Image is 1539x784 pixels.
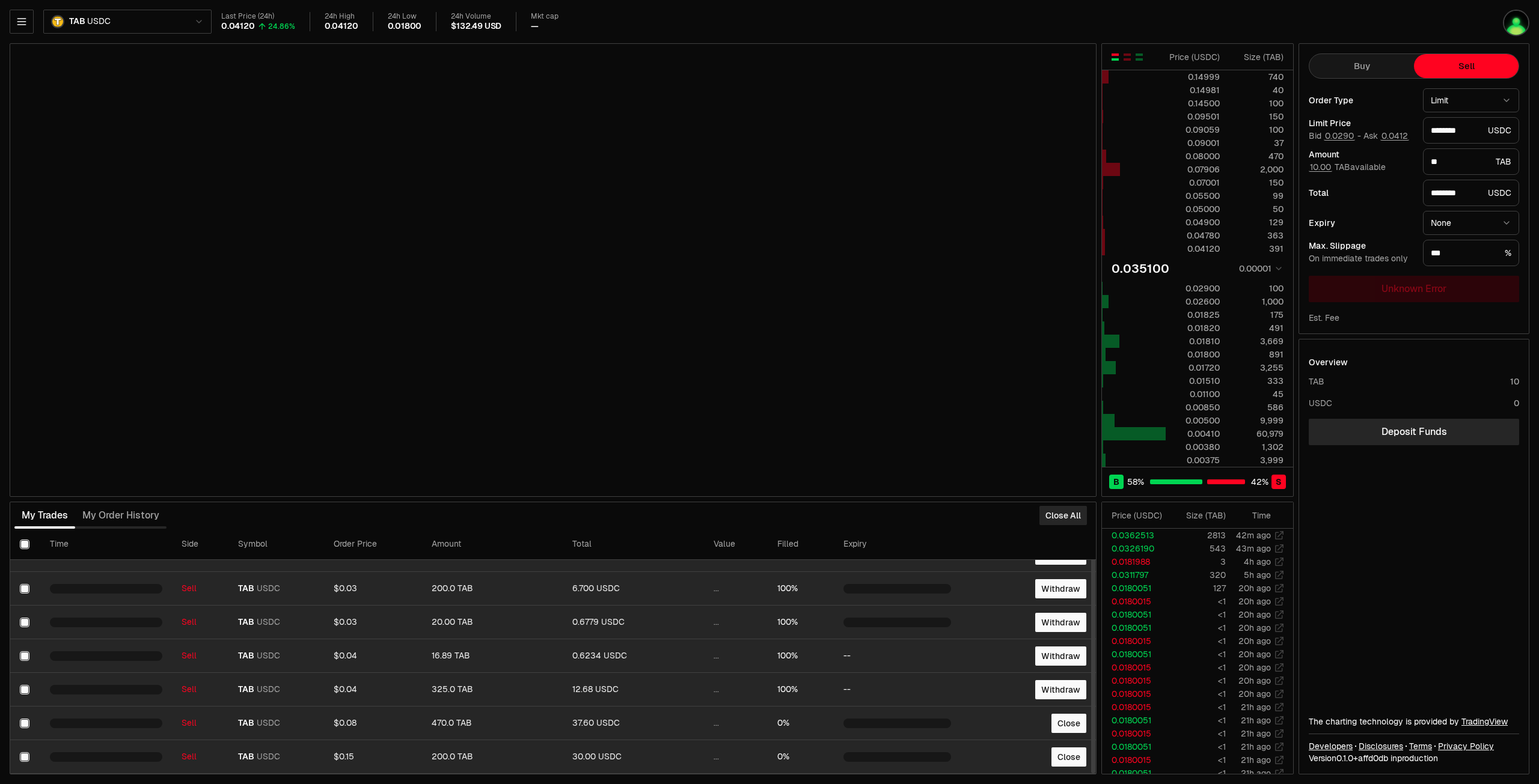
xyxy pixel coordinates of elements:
[572,718,694,729] div: 37.60 USDC
[1241,755,1271,765] time: 21h ago
[777,718,824,729] div: 0%
[714,752,758,762] div: ...
[1170,634,1226,648] td: <1
[1230,335,1284,347] div: 3,669
[834,529,961,560] th: Expiry
[1423,148,1519,175] div: TAB
[1510,375,1519,387] div: 10
[1170,727,1226,740] td: <1
[777,617,824,628] div: 100%
[182,617,219,628] div: Sell
[10,44,1096,496] iframe: Financial Chart
[1230,177,1284,189] div: 150
[1170,608,1226,621] td: <1
[1051,714,1086,733] button: Close
[238,617,254,628] span: TAB
[334,583,357,594] span: $0.03
[1166,190,1220,202] div: 0.05500
[1166,150,1220,162] div: 0.08000
[1309,150,1413,159] div: Amount
[704,529,768,560] th: Value
[1230,441,1284,453] div: 1,302
[182,651,219,661] div: Sell
[1112,260,1169,277] div: 0.035100
[1166,454,1220,466] div: 0.00375
[1276,476,1282,488] span: S
[334,717,356,728] span: $0.08
[1166,97,1220,109] div: 0.14500
[1230,309,1284,321] div: 175
[1236,530,1271,541] time: 42m ago
[1309,119,1413,127] div: Limit Price
[20,719,29,728] button: Select row
[257,752,280,762] span: USDC
[1309,752,1519,764] div: Version 0.1.0 + in production
[1238,636,1271,646] time: 20h ago
[1438,740,1494,752] a: Privacy Policy
[1110,52,1120,62] button: Show Buy and Sell Orders
[182,752,219,762] div: Sell
[1102,767,1170,780] td: 0.0180051
[1309,162,1332,172] button: 10.00
[1166,415,1220,427] div: 0.00500
[1166,401,1220,413] div: 0.00850
[1170,700,1226,714] td: <1
[1230,243,1284,255] div: 391
[1102,634,1170,648] td: 0.0180015
[1230,296,1284,308] div: 1,000
[1241,768,1271,779] time: 21h ago
[1423,180,1519,206] div: USDC
[238,583,254,594] span: TAB
[238,752,254,762] span: TAB
[1166,203,1220,215] div: 0.05000
[1170,674,1226,687] td: <1
[1238,583,1271,594] time: 20h ago
[257,583,280,594] span: USDC
[334,751,354,762] span: $0.15
[1309,375,1324,387] div: TAB
[432,684,554,695] div: 325.0 TAB
[1166,428,1220,440] div: 0.00410
[1102,582,1170,595] td: 0.0180051
[1170,648,1226,661] td: <1
[221,12,295,21] div: Last Price (24h)
[563,529,704,560] th: Total
[1236,509,1271,521] div: Time
[1230,51,1284,63] div: Size ( TAB )
[1166,177,1220,189] div: 0.07001
[1358,753,1388,764] span: affd0db63427e3aaa05d63b2d95ab0af378ed258
[1035,579,1086,598] button: Withdraw
[768,529,833,560] th: Filled
[777,651,824,661] div: 100%
[20,539,29,549] button: Select all
[777,752,824,762] div: 0%
[1238,596,1271,607] time: 20h ago
[1166,111,1220,123] div: 0.09501
[20,618,29,627] button: Select row
[1102,727,1170,740] td: 0.0180015
[834,673,961,707] td: --
[1166,322,1220,334] div: 0.01820
[1309,54,1414,78] button: Buy
[422,529,563,560] th: Amount
[432,752,554,762] div: 200.0 TAB
[1122,52,1132,62] button: Show Sell Orders Only
[257,617,280,628] span: USDC
[1102,648,1170,661] td: 0.0180051
[432,718,554,729] div: 470.0 TAB
[834,639,961,673] td: --
[1180,509,1226,521] div: Size ( TAB )
[572,684,694,695] div: 12.68 USDC
[1423,117,1519,144] div: USDC
[1423,88,1519,112] button: Limit
[531,12,558,21] div: Mkt cap
[531,21,539,32] div: —
[714,583,758,594] div: ...
[1166,51,1220,63] div: Price ( USDC )
[777,684,824,695] div: 100%
[1309,419,1519,445] a: Deposit Funds
[1102,608,1170,621] td: 0.0180051
[572,752,694,762] div: 30.00 USDC
[1170,542,1226,555] td: 543
[1230,124,1284,136] div: 100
